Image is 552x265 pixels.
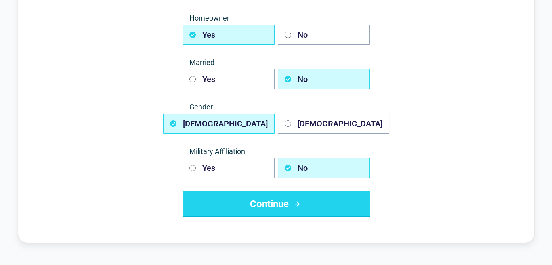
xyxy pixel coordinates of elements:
span: Homeowner [183,13,370,23]
button: Yes [183,25,275,45]
span: Married [183,58,370,67]
button: [DEMOGRAPHIC_DATA] [278,114,389,134]
button: Yes [183,158,275,178]
button: Continue [183,191,370,217]
span: Military Affiliation [183,147,370,156]
button: Yes [183,69,275,89]
button: No [278,69,370,89]
button: [DEMOGRAPHIC_DATA] [163,114,275,134]
button: No [278,158,370,178]
span: Gender [183,102,370,112]
button: No [278,25,370,45]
